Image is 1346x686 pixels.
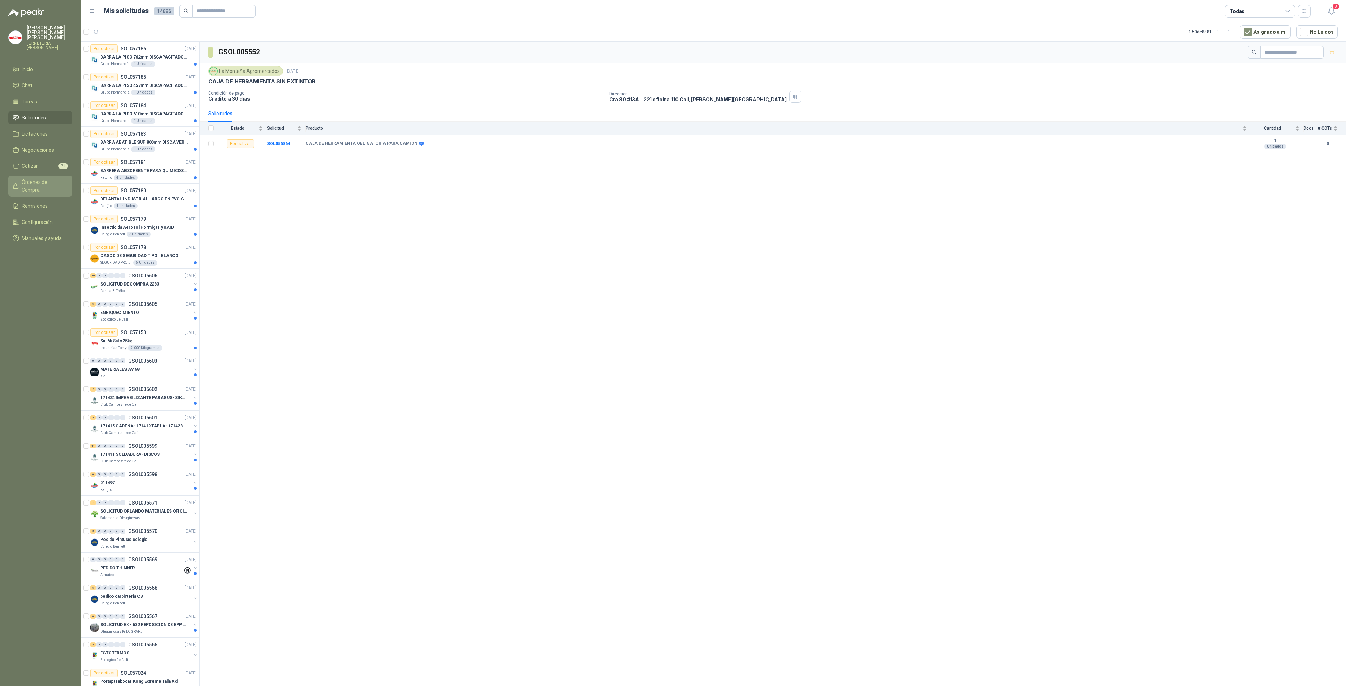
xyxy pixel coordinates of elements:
[185,556,197,563] p: [DATE]
[100,309,139,316] p: ENRIQUECIMIENTO
[1264,144,1286,149] div: Unidades
[185,329,197,336] p: [DATE]
[108,273,114,278] div: 0
[8,143,72,157] a: Negociaciones
[185,244,197,251] p: [DATE]
[1251,138,1299,144] b: 1
[102,614,108,619] div: 0
[81,240,199,269] a: Por cotizarSOL057178[DATE] Company LogoCASCO DE SEGURIDAD TIPO I BLANCOSEGURIDAD PROVISER LTDA5 U...
[22,82,32,89] span: Chat
[1318,140,1338,147] b: 0
[306,126,1241,131] span: Producto
[8,215,72,229] a: Configuración
[114,444,120,448] div: 0
[1296,25,1338,39] button: No Leídos
[58,163,68,169] span: 71
[127,232,151,237] div: 3 Unidades
[102,387,108,392] div: 0
[90,481,99,490] img: Company Logo
[90,283,99,291] img: Company Logo
[8,127,72,140] a: Licitaciones
[22,114,46,122] span: Solicitudes
[1189,26,1234,37] div: 1 - 50 de 8881
[90,311,99,320] img: Company Logo
[22,66,33,73] span: Inicio
[128,302,157,307] p: GSOL005605
[185,159,197,166] p: [DATE]
[90,584,198,606] a: 5 0 0 0 0 0 GSOL005568[DATE] Company Logopedido carpinteria CBColegio Bennett
[128,529,157,534] p: GSOL005570
[185,386,197,393] p: [DATE]
[102,557,108,562] div: 0
[90,444,96,448] div: 11
[185,187,197,194] p: [DATE]
[90,186,118,195] div: Por cotizar
[100,622,188,628] p: SOLICITUD EX - 632 REPOSICION DE EPP #2
[1252,50,1257,55] span: search
[120,642,125,647] div: 0
[96,500,102,505] div: 0
[22,130,48,138] span: Licitaciones
[90,425,99,433] img: Company Logo
[90,273,96,278] div: 16
[90,500,96,505] div: 7
[90,567,99,575] img: Company Logo
[100,203,112,209] p: Patojito
[108,472,114,477] div: 0
[90,470,198,493] a: 6 0 0 0 0 0 GSOL005598[DATE] Company Logo011497Patojito
[100,451,160,458] p: 171411 SOLDADURA- DISCOS
[121,103,146,108] p: SOL057184
[108,642,114,647] div: 0
[114,302,120,307] div: 0
[128,585,157,590] p: GSOL005568
[120,585,125,590] div: 0
[185,102,197,109] p: [DATE]
[90,669,118,677] div: Por cotizar
[102,472,108,477] div: 0
[108,529,114,534] div: 0
[102,358,108,363] div: 0
[267,141,290,146] b: SOL056864
[90,529,96,534] div: 3
[185,301,197,308] p: [DATE]
[90,557,96,562] div: 0
[90,130,118,138] div: Por cotizar
[128,415,157,420] p: GSOL005601
[102,500,108,505] div: 0
[120,273,125,278] div: 0
[185,642,197,648] p: [DATE]
[1251,126,1294,131] span: Cantidad
[100,338,132,344] p: Sal Mi Sal x 25kg
[22,162,38,170] span: Cotizar
[96,415,102,420] div: 0
[227,139,254,148] div: Por cotizar
[96,614,102,619] div: 0
[120,358,125,363] div: 0
[102,585,108,590] div: 0
[1332,3,1340,10] span: 8
[208,96,604,102] p: Crédito a 30 días
[185,358,197,364] p: [DATE]
[100,373,106,379] p: Kia
[100,54,188,61] p: BARRA LA PISO 762mm DISCAPACITADOS SOCO
[90,272,198,294] a: 16 0 0 0 0 0 GSOL005606[DATE] Company LogoSOLICITUD DE COMPRA 2283Panela El Trébol
[90,387,96,392] div: 2
[1230,7,1244,15] div: Todas
[609,91,787,96] p: Dirección
[114,358,120,363] div: 0
[1318,126,1332,131] span: # COTs
[1304,122,1318,135] th: Docs
[100,253,178,259] p: CASCO DE SEGURIDAD TIPO I BLANCO
[108,302,114,307] div: 0
[108,557,114,562] div: 0
[185,74,197,81] p: [DATE]
[128,614,157,619] p: GSOL005567
[100,232,125,237] p: Colegio Bennett
[128,273,157,278] p: GSOL005606
[96,529,102,534] div: 0
[90,413,198,436] a: 4 0 0 0 0 0 GSOL005601[DATE] Company Logo171415 CADENA- 171419 TABLA- 171423 VARILLAClub Campestr...
[128,500,157,505] p: GSOL005571
[100,82,188,89] p: BARRA LA PISO 457mm DISCAPACITADOS SOCO
[114,585,120,590] div: 0
[100,345,127,351] p: Industrias Tomy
